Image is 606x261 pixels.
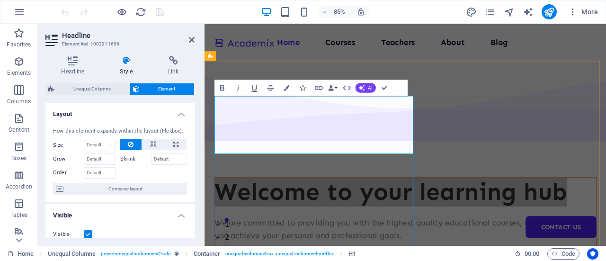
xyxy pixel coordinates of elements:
[504,6,515,18] button: navigator
[356,8,365,16] i: On resize automatically adjust zoom level to fit chosen device.
[45,56,104,76] h4: Headline
[53,167,84,179] label: Order
[542,4,557,19] button: publish
[377,80,392,96] button: Confirm (Ctrl+⏎)
[7,98,31,105] p: Columns
[62,40,176,48] h3: Element #ed-1002911698
[6,183,32,190] p: Accordion
[120,153,151,165] label: Shrink
[544,7,554,18] i: Publish
[62,31,195,40] h2: Headline
[7,41,31,48] p: Favorites
[175,251,179,256] i: This element is a customizable preset
[53,153,84,165] label: Grow
[587,248,598,260] button: Usercentrics
[99,248,171,260] span: . preset-unequal-columns-v2-edu
[523,7,534,18] i: AI Writer
[355,83,375,92] button: AI
[10,211,27,219] p: Tables
[466,6,477,18] button: design
[311,80,326,96] button: Link
[231,80,246,96] button: Italic (Ctrl+I)
[332,6,347,18] h6: 85%
[45,204,195,221] h4: Visible
[53,183,187,195] button: Container layout
[368,85,373,90] span: AI
[194,248,220,260] span: Click to select. Double-click to edit
[48,248,96,260] span: Click to select. Double-click to edit
[552,248,575,260] span: Code
[116,6,127,18] button: Click here to leave preview mode and continue editing
[57,83,127,95] span: Unequal Columns
[130,83,195,95] button: Element
[9,126,29,134] p: Content
[84,153,116,165] input: Default
[151,153,187,165] input: Default
[53,127,187,135] div: How this element expands within the layout (Flexbox).
[295,80,310,96] button: Icons
[45,83,130,95] button: Unequal Columns
[466,7,477,18] i: Design (Ctrl+Alt+Y)
[523,6,534,18] button: text_generator
[247,80,262,96] button: Underline (Ctrl+U)
[53,229,84,240] label: Visible
[568,7,598,17] span: More
[525,248,539,260] span: 00 00
[327,80,339,96] button: Data Bindings
[48,248,356,260] nav: breadcrumb
[135,6,146,18] button: reload
[339,80,354,96] button: HTML
[515,248,540,260] h6: Session time
[224,248,334,260] span: . unequal-columns-box .unequal-columns-box-flex
[53,143,84,148] label: Size
[8,248,34,260] a: Click to cancel selection. Double-click to open Pages
[318,6,351,18] button: 85%
[214,80,230,96] button: Bold (Ctrl+B)
[45,103,195,120] h4: Layout
[531,250,533,257] span: :
[547,248,579,260] button: Code
[279,80,294,96] button: Colors
[263,80,278,96] button: Strikethrough
[504,7,515,18] i: Navigator
[7,69,31,77] p: Elements
[11,154,27,162] p: Boxes
[152,56,195,76] h4: Link
[84,167,116,179] input: Default
[348,248,356,260] span: Click to select. Double-click to edit
[104,56,152,76] h4: Style
[12,181,461,215] h1: Welcome to your learning hub
[564,4,602,19] button: More
[135,7,146,18] i: Reload page
[485,6,496,18] button: pages
[66,183,184,195] span: Container layout
[485,7,496,18] i: Pages (Ctrl+Alt+S)
[143,83,192,95] span: Element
